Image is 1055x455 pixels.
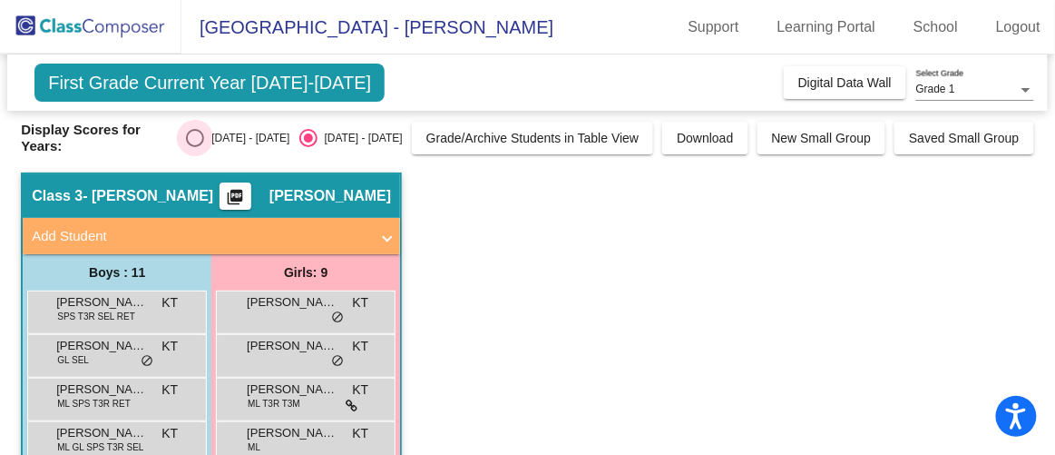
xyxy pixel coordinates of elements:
[772,131,872,145] span: New Small Group
[784,66,906,99] button: Digital Data Wall
[220,183,251,210] button: Print Students Details
[757,122,886,154] button: New Small Group
[23,254,211,291] div: Boys : 11
[674,13,754,42] a: Support
[916,83,955,95] span: Grade 1
[248,397,300,410] span: ML T3R T3M
[57,310,135,323] span: SPS T3R SEL RET
[899,13,972,42] a: School
[161,293,178,312] span: KT
[141,354,153,369] span: do_not_disturb_alt
[56,337,147,355] span: [PERSON_NAME]
[412,122,654,154] button: Grade/Archive Students in Table View
[181,13,553,42] span: [GEOGRAPHIC_DATA] - [PERSON_NAME]
[248,440,260,454] span: ML
[211,254,400,291] div: Girls: 9
[161,424,178,443] span: KT
[83,187,213,205] span: - [PERSON_NAME]
[225,188,247,213] mat-icon: picture_as_pdf
[763,13,891,42] a: Learning Portal
[677,131,733,145] span: Download
[247,381,337,399] span: [PERSON_NAME]
[331,354,344,369] span: do_not_disturb_alt
[331,311,344,325] span: do_not_disturb_alt
[57,397,131,410] span: ML SPS T3R RET
[32,187,83,205] span: Class 3
[426,131,640,145] span: Grade/Archive Students in Table View
[352,293,368,312] span: KT
[56,424,147,442] span: [PERSON_NAME]
[57,353,89,367] span: GL SEL
[317,130,403,146] div: [DATE] - [DATE]
[982,13,1055,42] a: Logout
[161,381,178,400] span: KT
[57,440,143,454] span: ML GL SPS T3R SEL
[56,381,147,399] span: [PERSON_NAME]
[894,122,1033,154] button: Saved Small Group
[186,129,402,147] mat-radio-group: Select an option
[662,122,747,154] button: Download
[247,337,337,355] span: [PERSON_NAME]
[247,424,337,442] span: [PERSON_NAME]
[21,122,172,154] span: Display Scores for Years:
[32,226,369,247] mat-panel-title: Add Student
[56,293,147,312] span: [PERSON_NAME]
[34,64,385,102] span: First Grade Current Year [DATE]-[DATE]
[352,381,368,400] span: KT
[352,424,368,443] span: KT
[161,337,178,356] span: KT
[352,337,368,356] span: KT
[204,130,289,146] div: [DATE] - [DATE]
[269,187,391,205] span: [PERSON_NAME]
[798,75,892,90] span: Digital Data Wall
[909,131,1019,145] span: Saved Small Group
[247,293,337,312] span: [PERSON_NAME]
[23,218,400,254] mat-expansion-panel-header: Add Student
